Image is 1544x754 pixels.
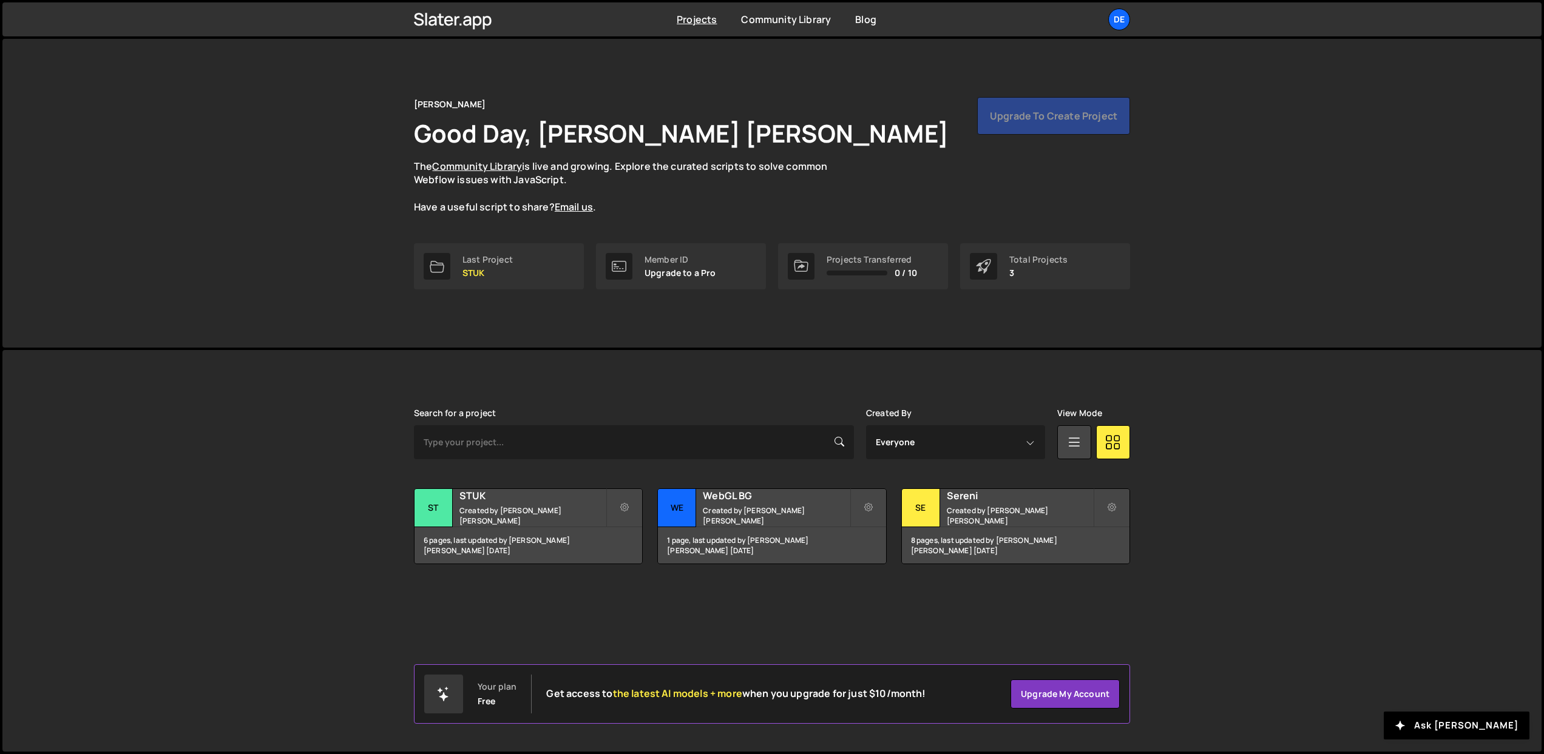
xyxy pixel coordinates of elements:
p: The is live and growing. Explore the curated scripts to solve common Webflow issues with JavaScri... [414,160,851,214]
a: Community Library [432,160,522,173]
h2: Get access to when you upgrade for just $10/month! [546,688,926,699]
div: 8 pages, last updated by [PERSON_NAME] [PERSON_NAME] [DATE] [902,527,1129,564]
small: Created by [PERSON_NAME] [PERSON_NAME] [459,505,606,526]
p: 3 [1009,268,1068,278]
div: Last Project [462,255,513,264]
div: Se [902,489,940,527]
div: Projects Transferred [827,255,917,264]
div: Free [478,696,496,706]
div: Your plan [478,682,516,692]
div: Total Projects [1009,255,1068,264]
div: [PERSON_NAME] [414,97,486,112]
div: We [658,489,696,527]
a: Projects [677,13,717,26]
div: 6 pages, last updated by [PERSON_NAME] [PERSON_NAME] [DATE] [415,527,642,564]
div: Member ID [645,255,716,264]
a: ST STUK Created by [PERSON_NAME] [PERSON_NAME] 6 pages, last updated by [PERSON_NAME] [PERSON_NAM... [414,488,643,564]
small: Created by [PERSON_NAME] [PERSON_NAME] [947,505,1093,526]
p: STUK [462,268,513,278]
label: Created By [866,408,912,418]
a: Upgrade my account [1011,679,1120,709]
div: ST [415,489,453,527]
a: Email us [555,200,593,214]
a: We WebGL BG Created by [PERSON_NAME] [PERSON_NAME] 1 page, last updated by [PERSON_NAME] [PERSON_... [657,488,886,564]
a: Last Project STUK [414,243,584,289]
a: De [1108,8,1130,30]
p: Upgrade to a Pro [645,268,716,278]
small: Created by [PERSON_NAME] [PERSON_NAME] [703,505,849,526]
label: View Mode [1057,408,1102,418]
label: Search for a project [414,408,496,418]
span: 0 / 10 [895,268,917,278]
h2: Sereni [947,489,1093,502]
h1: Good Day, [PERSON_NAME] [PERSON_NAME] [414,116,949,150]
input: Type your project... [414,425,854,459]
h2: STUK [459,489,606,502]
a: Community Library [741,13,831,26]
h2: WebGL BG [703,489,849,502]
span: the latest AI models + more [613,687,742,700]
button: Ask [PERSON_NAME] [1384,712,1529,739]
a: Se Sereni Created by [PERSON_NAME] [PERSON_NAME] 8 pages, last updated by [PERSON_NAME] [PERSON_N... [901,488,1130,564]
a: Blog [855,13,876,26]
div: 1 page, last updated by [PERSON_NAME] [PERSON_NAME] [DATE] [658,527,885,564]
